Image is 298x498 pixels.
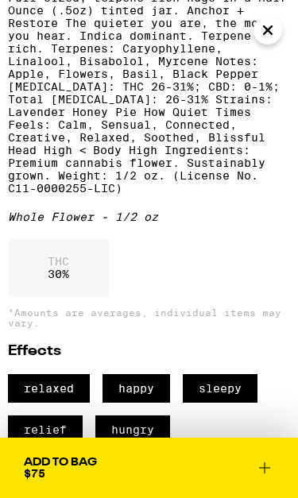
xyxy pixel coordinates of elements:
span: happy [103,374,170,403]
button: Close [253,16,282,44]
h2: Effects [8,344,290,358]
p: THC [48,255,69,268]
span: hungry [95,415,170,444]
span: relaxed [8,374,90,403]
span: Hi. Need any help? [11,12,131,27]
span: sleepy [183,374,257,403]
div: Add To Bag [24,457,97,468]
span: $75 [24,467,45,480]
div: 30 % [8,239,109,296]
p: *Amounts are averages, individual items may vary. [8,307,290,328]
span: relief [8,415,83,444]
div: Whole Flower - 1/2 oz [8,210,290,223]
